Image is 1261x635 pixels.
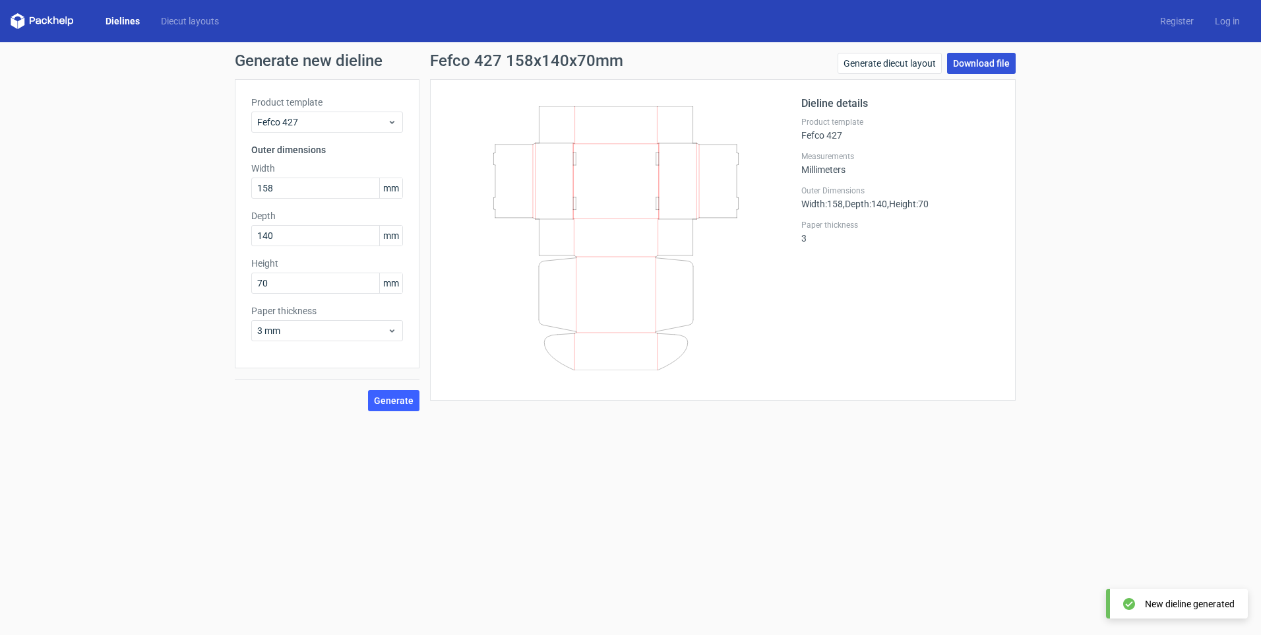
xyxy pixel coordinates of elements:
span: Generate [374,396,414,405]
label: Product template [801,117,999,127]
h3: Outer dimensions [251,143,403,156]
h2: Dieline details [801,96,999,112]
div: Fefco 427 [801,117,999,141]
span: Fefco 427 [257,116,387,129]
a: Download file [947,53,1016,74]
span: , Height : 70 [887,199,929,209]
a: Dielines [95,15,150,28]
button: Generate [368,390,419,411]
h1: Generate new dieline [235,53,1026,69]
span: mm [379,273,402,293]
div: Millimeters [801,151,999,175]
span: , Depth : 140 [843,199,887,209]
span: mm [379,178,402,198]
span: mm [379,226,402,246]
span: 3 mm [257,324,387,337]
a: Log in [1204,15,1250,28]
label: Height [251,257,403,270]
span: Width : 158 [801,199,843,209]
label: Paper thickness [801,220,999,230]
h1: Fefco 427 158x140x70mm [430,53,623,69]
label: Outer Dimensions [801,185,999,196]
a: Register [1150,15,1204,28]
label: Measurements [801,151,999,162]
div: 3 [801,220,999,244]
a: Generate diecut layout [838,53,942,74]
label: Paper thickness [251,304,403,317]
a: Diecut layouts [150,15,230,28]
label: Width [251,162,403,175]
label: Product template [251,96,403,109]
label: Depth [251,209,403,222]
div: New dieline generated [1145,597,1235,611]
